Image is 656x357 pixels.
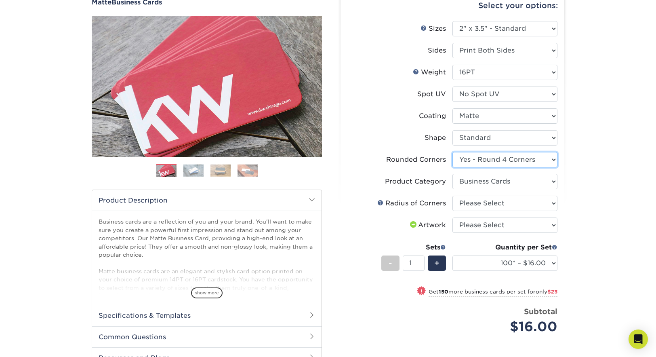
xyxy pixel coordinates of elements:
[425,133,446,143] div: Shape
[191,287,223,298] span: show more
[524,307,557,316] strong: Subtotal
[386,155,446,165] div: Rounded Corners
[238,164,258,177] img: Business Cards 04
[99,218,315,333] p: Business cards are a reflection of you and your brand. You'll want to make sure you create a powe...
[385,177,446,186] div: Product Category
[452,243,557,252] div: Quantity per Set
[547,289,557,295] span: $23
[439,289,448,295] strong: 150
[429,289,557,297] small: Get more business cards per set for
[183,164,204,177] img: Business Cards 02
[434,257,439,269] span: +
[413,68,446,77] div: Weight
[381,243,446,252] div: Sets
[92,326,322,347] h2: Common Questions
[458,317,557,336] div: $16.00
[156,161,177,181] img: Business Cards 01
[629,330,648,349] div: Open Intercom Messenger
[421,24,446,34] div: Sizes
[417,89,446,99] div: Spot UV
[377,199,446,208] div: Radius of Corners
[92,190,322,211] h2: Product Description
[536,289,557,295] span: only
[428,46,446,55] div: Sides
[421,287,423,296] span: !
[92,305,322,326] h2: Specifications & Templates
[408,220,446,230] div: Artwork
[389,257,392,269] span: -
[210,164,231,177] img: Business Cards 03
[419,111,446,121] div: Coating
